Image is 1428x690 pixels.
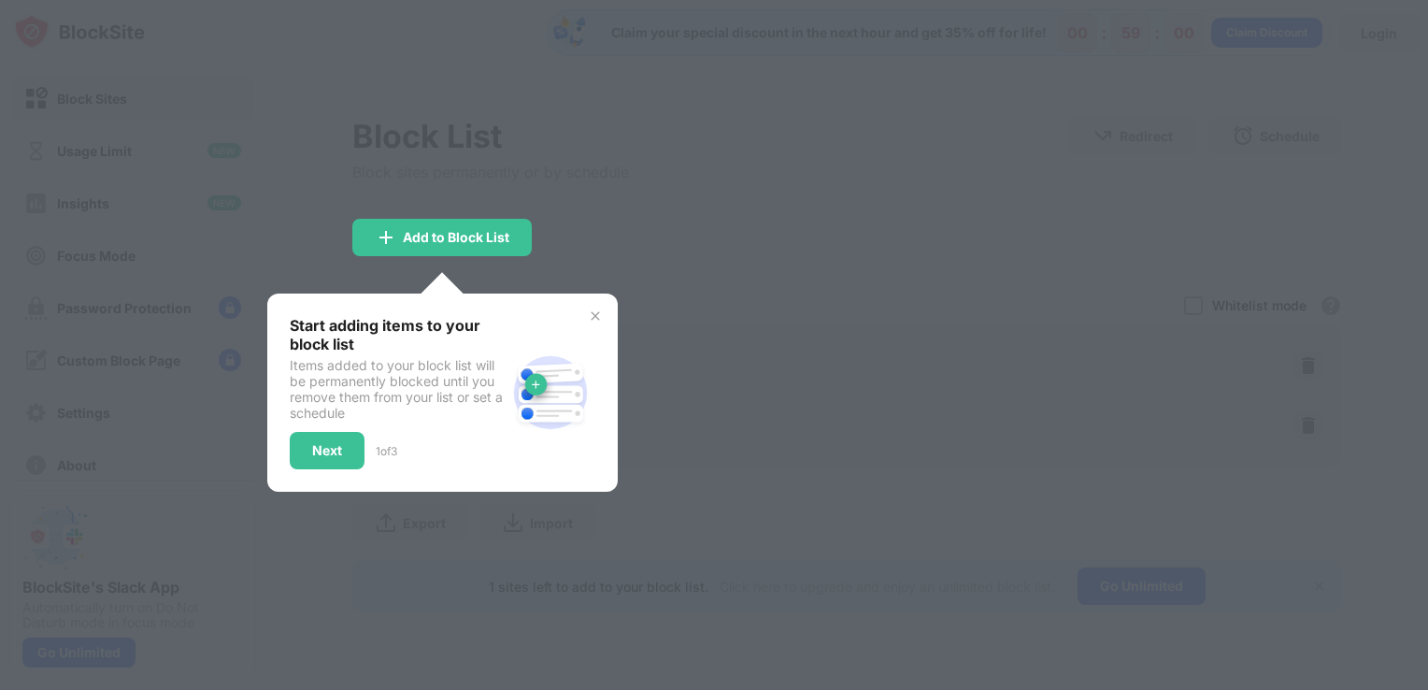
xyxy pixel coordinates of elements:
div: Items added to your block list will be permanently blocked until you remove them from your list o... [290,357,506,421]
div: Next [312,443,342,458]
img: block-site.svg [506,348,595,438]
div: Add to Block List [403,230,509,245]
div: Start adding items to your block list [290,316,506,353]
img: x-button.svg [588,309,603,323]
div: 1 of 3 [376,444,397,458]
